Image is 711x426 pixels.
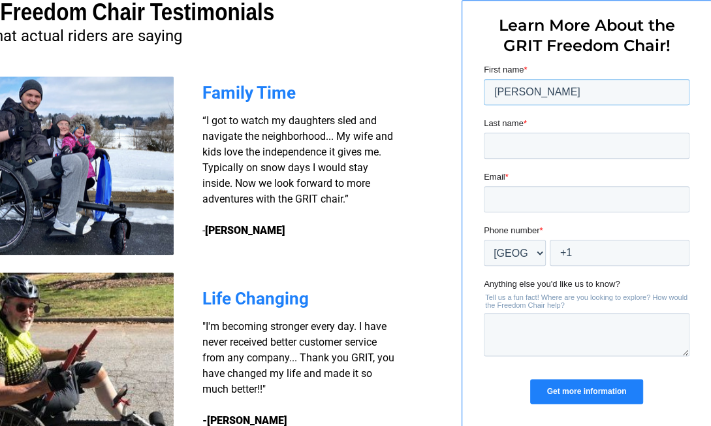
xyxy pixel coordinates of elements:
span: “I got to watch my daughters sled and navigate the neighborhood... My wife and kids love the inde... [202,114,393,237]
span: Family Time [202,83,296,103]
span: "I'm becoming stronger every day. I have never received better customer service from any company.... [202,320,394,395]
iframe: Form 0 [484,63,689,414]
strong: [PERSON_NAME] [205,224,285,237]
span: Life Changing [202,289,309,308]
span: Learn More About the GRIT Freedom Chair! [499,16,675,55]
